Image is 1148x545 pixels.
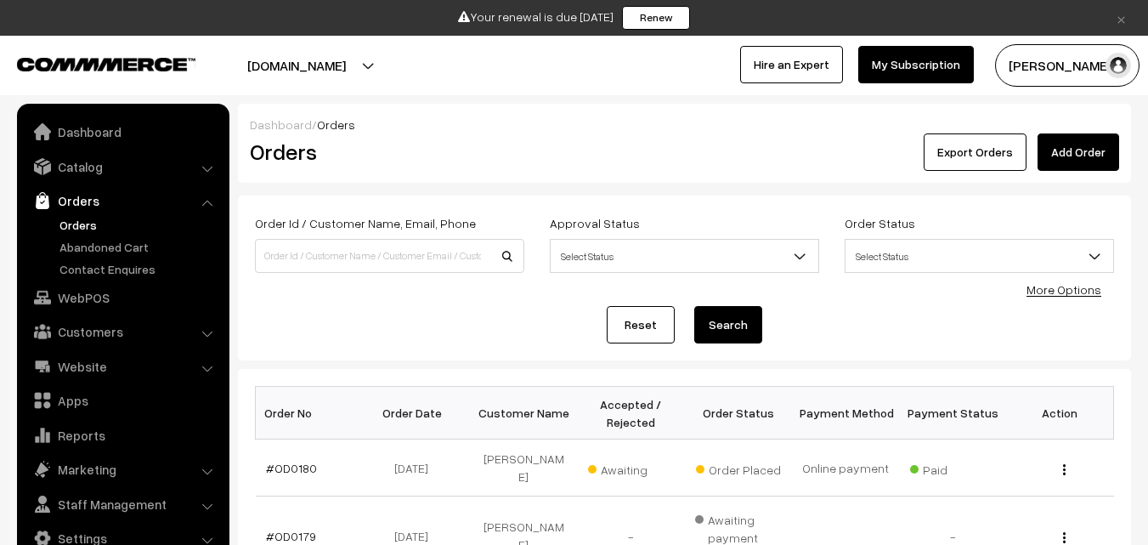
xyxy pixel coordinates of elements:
span: Awaiting [588,457,673,479]
div: / [250,116,1119,133]
a: Contact Enquires [55,260,223,278]
a: Customers [21,316,223,347]
a: Reset [607,306,675,343]
a: Dashboard [21,116,223,147]
td: [DATE] [363,440,470,497]
th: Accepted / Rejected [577,387,684,440]
a: Reports [21,420,223,451]
a: Renew [622,6,690,30]
span: Select Status [551,241,818,271]
a: Hire an Expert [740,46,843,83]
a: Website [21,351,223,382]
a: Orders [55,216,223,234]
div: Your renewal is due [DATE] [6,6,1142,30]
td: Online payment [792,440,899,497]
a: My Subscription [858,46,974,83]
span: Orders [317,117,355,132]
label: Order Status [845,214,915,232]
h2: Orders [250,139,523,165]
a: Catalog [21,151,223,182]
th: Order No [256,387,363,440]
button: [DOMAIN_NAME] [188,44,405,87]
input: Order Id / Customer Name / Customer Email / Customer Phone [255,239,524,273]
a: COMMMERCE [17,53,166,73]
a: Abandoned Cart [55,238,223,256]
a: WebPOS [21,282,223,313]
a: #OD0179 [266,529,316,543]
a: #OD0180 [266,461,317,475]
img: COMMMERCE [17,58,195,71]
th: Customer Name [470,387,577,440]
a: Orders [21,185,223,216]
label: Approval Status [550,214,640,232]
th: Order Status [685,387,792,440]
img: Menu [1063,464,1066,475]
span: Select Status [550,239,819,273]
button: [PERSON_NAME] [995,44,1140,87]
a: Dashboard [250,117,312,132]
span: Select Status [845,241,1113,271]
a: More Options [1026,282,1101,297]
a: Add Order [1038,133,1119,171]
a: Marketing [21,454,223,485]
span: Paid [910,457,995,479]
td: [PERSON_NAME] [470,440,577,497]
img: Menu [1063,532,1066,543]
button: Search [694,306,762,343]
img: user [1106,53,1131,78]
a: Staff Management [21,489,223,519]
th: Payment Method [792,387,899,440]
th: Action [1006,387,1113,440]
th: Payment Status [899,387,1006,440]
a: Apps [21,385,223,416]
a: × [1110,8,1133,28]
span: Order Placed [696,457,781,479]
span: Select Status [845,239,1114,273]
th: Order Date [363,387,470,440]
label: Order Id / Customer Name, Email, Phone [255,214,476,232]
button: Export Orders [924,133,1026,171]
